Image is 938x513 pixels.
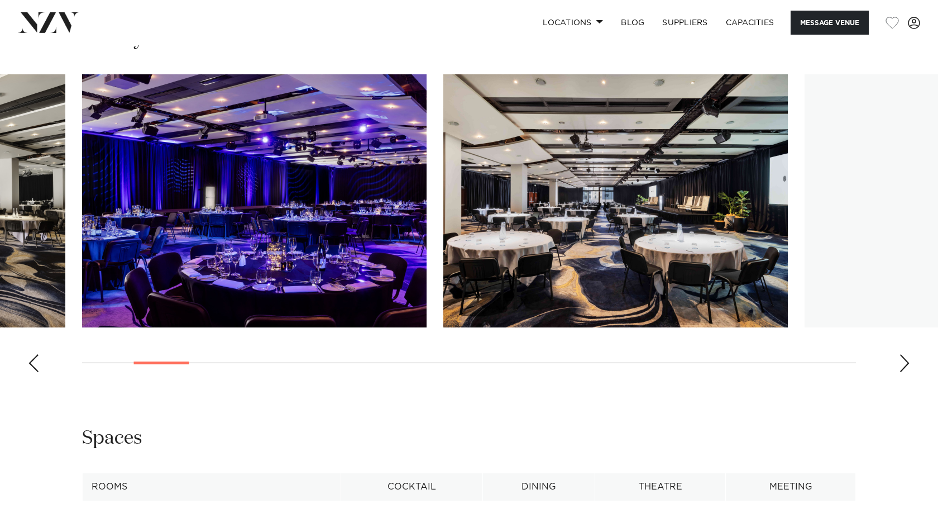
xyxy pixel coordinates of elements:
th: Dining [482,473,595,501]
a: Locations [534,11,612,35]
swiper-slide: 3 / 30 [82,74,427,327]
swiper-slide: 4 / 30 [443,74,788,327]
th: Cocktail [341,473,483,501]
a: BLOG [612,11,653,35]
th: Theatre [595,473,726,501]
th: Meeting [726,473,856,501]
a: SUPPLIERS [653,11,716,35]
button: Message Venue [791,11,869,35]
th: Rooms [83,473,341,501]
a: Capacities [717,11,783,35]
img: nzv-logo.png [18,12,79,32]
h2: Spaces [82,426,142,451]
